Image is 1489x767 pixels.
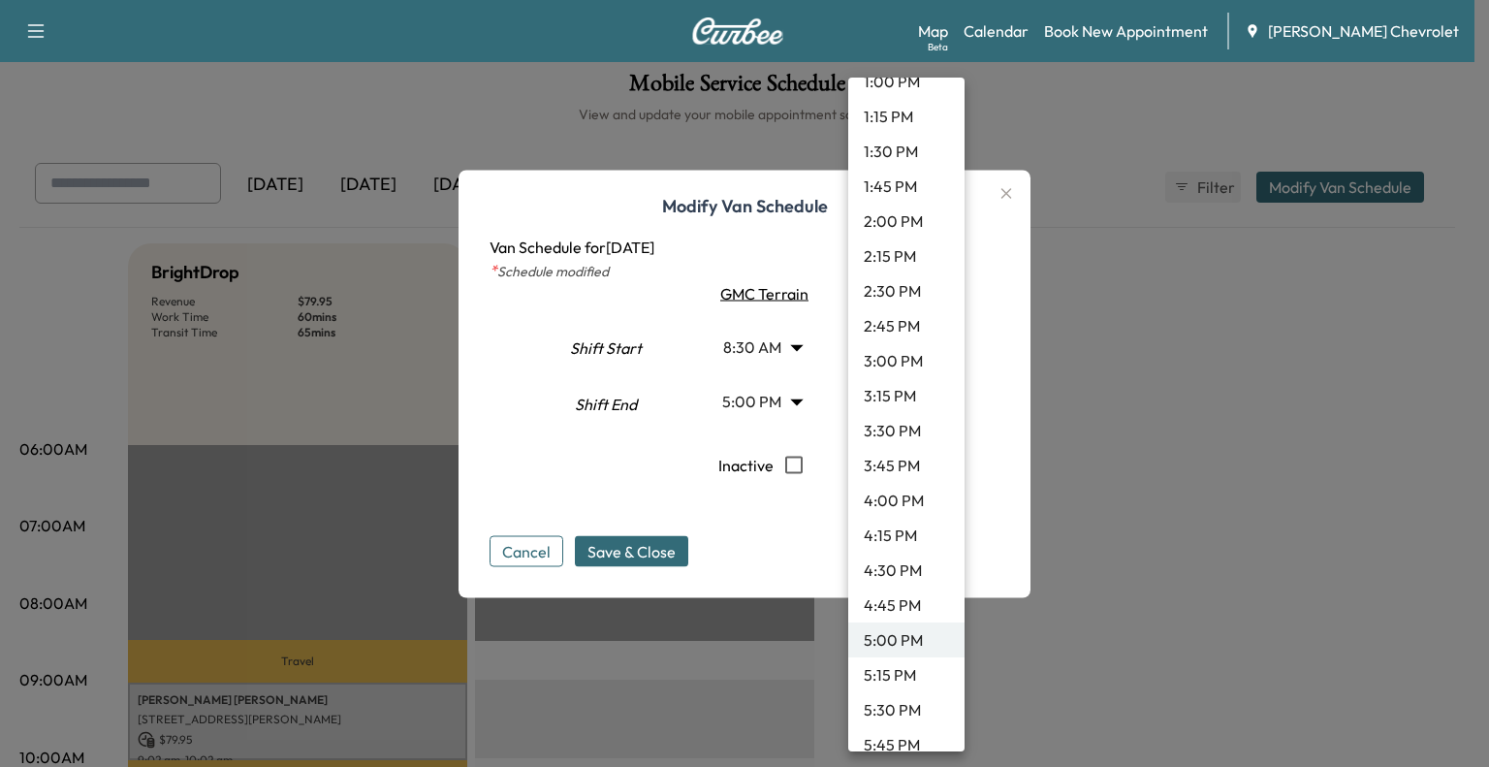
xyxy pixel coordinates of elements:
li: 2:45 PM [848,308,965,343]
li: 5:00 PM [848,623,965,657]
li: 5:15 PM [848,657,965,692]
li: 2:15 PM [848,239,965,273]
li: 1:30 PM [848,134,965,169]
li: 4:00 PM [848,483,965,518]
li: 1:15 PM [848,99,965,134]
li: 4:45 PM [848,588,965,623]
li: 4:30 PM [848,553,965,588]
li: 1:00 PM [848,64,965,99]
li: 3:45 PM [848,448,965,483]
li: 2:30 PM [848,273,965,308]
li: 3:15 PM [848,378,965,413]
li: 1:45 PM [848,169,965,204]
li: 5:30 PM [848,692,965,727]
li: 4:15 PM [848,518,965,553]
li: 2:00 PM [848,204,965,239]
li: 5:45 PM [848,727,965,762]
li: 3:30 PM [848,413,965,448]
li: 3:00 PM [848,343,965,378]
